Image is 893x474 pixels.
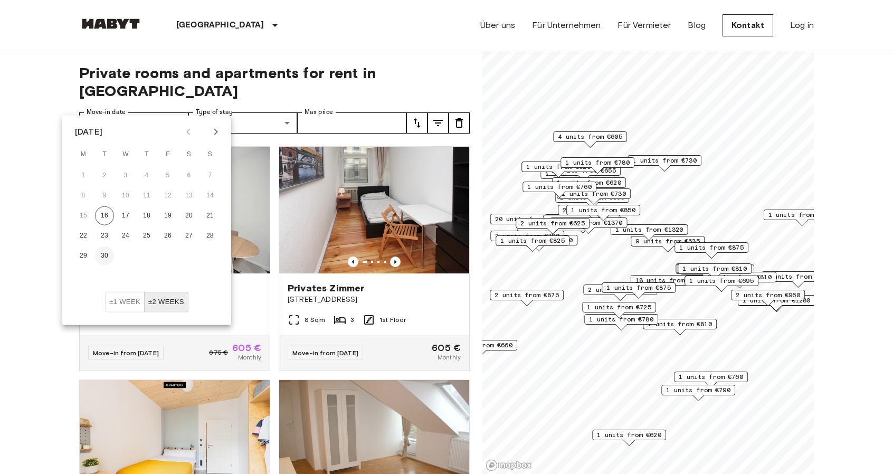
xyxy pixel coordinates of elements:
button: 23 [95,226,114,245]
button: 18 [137,206,156,225]
button: 17 [116,206,135,225]
span: 1 units from €810 [682,264,747,273]
button: ±2 weeks [144,292,188,312]
div: Map marker [490,214,568,230]
button: 25 [137,226,156,245]
span: 1 units from €1370 [555,218,623,227]
div: Map marker [602,282,676,299]
div: Map marker [560,157,634,174]
span: 1 units from €1280 [743,296,811,305]
span: 1 units from €660 [448,340,512,350]
a: Mapbox logo [486,459,532,471]
a: Für Vermieter [617,19,671,32]
span: 1 units from €730 [562,189,626,198]
span: 1 units from €810 [707,272,772,282]
button: 20 [179,206,198,225]
span: 4 units from €605 [558,132,622,141]
button: 21 [201,206,220,225]
span: 3 [350,315,354,325]
span: 605 € [232,343,261,353]
span: 1 units from €825 [500,236,565,245]
span: Monthly [438,353,461,362]
span: Monthly [238,353,261,362]
div: Map marker [516,218,590,234]
a: Für Unternehmen [532,19,601,32]
button: 28 [201,226,220,245]
button: 30 [95,247,114,266]
div: Map marker [676,263,749,280]
div: Map marker [584,314,658,330]
span: 20 units from €655 [495,214,563,224]
div: Map marker [643,319,717,335]
span: 1 units from €850 [571,205,635,215]
div: Map marker [583,285,657,301]
span: 2 units from €790 [495,231,559,241]
div: Map marker [544,214,618,231]
button: ±1 week [105,292,145,312]
span: 1 units from €725 [587,302,651,312]
button: Previous image [348,257,358,267]
span: Thursday [137,144,156,165]
div: Map marker [490,290,564,306]
span: 1 units from €1100 [768,210,837,220]
span: 1 units from €790 [666,385,730,395]
span: 2 units from €875 [495,290,559,300]
div: Map marker [674,372,748,388]
div: Map marker [500,235,578,251]
span: [STREET_ADDRESS] [288,295,461,305]
span: Move-in from [DATE] [93,349,159,357]
div: Map marker [628,155,701,172]
div: Map marker [592,430,666,446]
div: Map marker [731,290,805,306]
label: Max price [305,108,333,117]
button: tune [406,112,427,134]
div: Move In Flexibility [105,292,188,312]
div: Map marker [553,131,627,148]
div: Map marker [582,302,656,318]
span: 1 units from €760 [679,372,743,382]
div: Map marker [552,177,626,194]
button: 19 [158,206,177,225]
div: Map marker [522,182,596,198]
span: 1 units from €1320 [615,225,683,234]
div: Map marker [661,385,735,401]
a: Blog [688,19,706,32]
span: 2 units from €960 [736,290,800,300]
p: [GEOGRAPHIC_DATA] [176,19,264,32]
span: 1 units from €730 [632,156,697,165]
a: Marketing picture of unit DE-01-237-01MPrevious imagePrevious imagePrivates Zimmer[STREET_ADDRESS... [279,146,470,371]
a: Kontakt [723,14,773,36]
div: Map marker [674,242,748,259]
img: Habyt [79,18,142,29]
div: Map marker [558,205,632,221]
span: 12 units from €645 [548,215,616,225]
button: 27 [179,226,198,245]
span: 1 units from €760 [527,182,592,192]
button: 16 [95,206,114,225]
span: Wednesday [116,144,135,165]
img: Marketing picture of unit DE-01-237-01M [279,147,469,273]
span: Saturday [179,144,198,165]
div: Map marker [631,275,708,291]
span: 1 units from €780 [589,315,653,324]
span: 675 € [209,348,228,357]
span: 8 Sqm [305,315,325,325]
label: Type of stay [196,108,233,117]
span: 18 units from €650 [635,276,704,285]
span: Monday [74,144,93,165]
button: Previous image [390,257,401,267]
span: 1 units from €875 [679,243,744,252]
span: 1 units from €695 [689,276,754,286]
span: Move-in from [DATE] [292,349,358,357]
span: 1 units from €875 [606,283,671,292]
div: Map marker [521,162,595,178]
div: Map marker [490,231,564,247]
div: Map marker [761,271,835,288]
div: Map marker [543,215,621,231]
span: 1 units from €780 [565,158,630,167]
div: Map marker [685,276,758,292]
button: 29 [74,247,93,266]
span: 1 units from €620 [557,178,621,187]
button: Next month [207,123,225,141]
div: Map marker [678,263,752,280]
